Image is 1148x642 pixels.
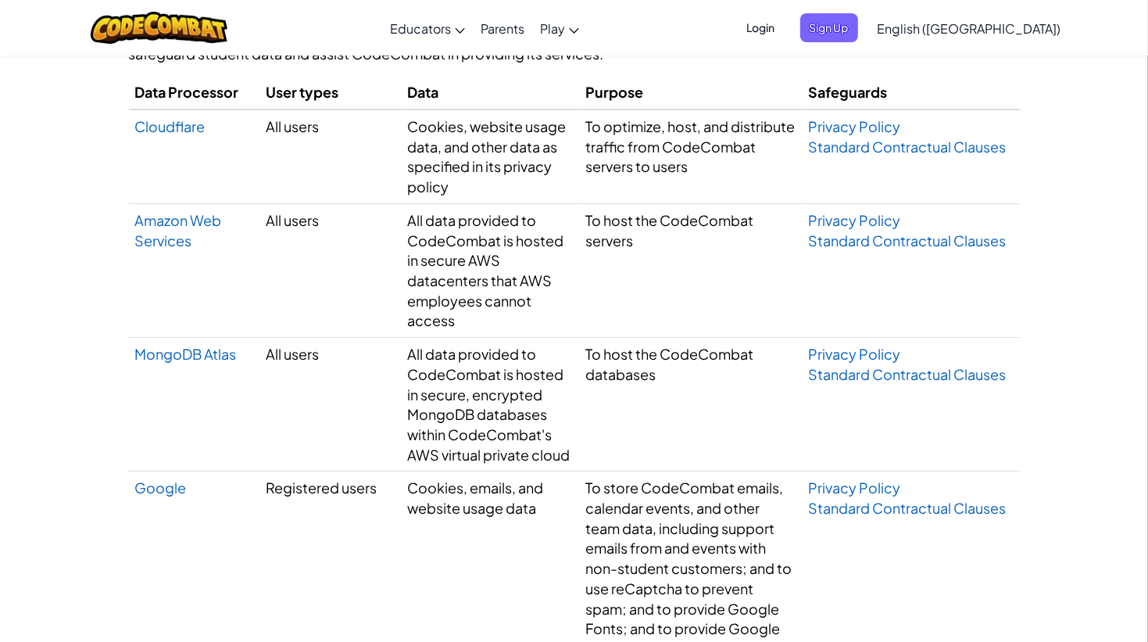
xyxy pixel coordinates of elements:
[259,109,401,203] td: All users
[579,338,802,472] td: To host the CodeCombat databases
[738,13,785,42] button: Login
[802,76,1020,109] th: Safeguards
[91,12,227,44] img: CodeCombat logo
[401,109,579,203] td: Cookies, website usage data, and other data as specified in its privacy policy
[382,7,473,49] a: Educators
[808,345,900,363] a: Privacy Policy
[579,203,802,337] td: To host the CodeCombat servers
[259,76,401,109] th: User types
[808,231,1006,249] a: Standard Contractual Clauses
[878,20,1061,37] span: English ([GEOGRAPHIC_DATA])
[579,76,802,109] th: Purpose
[800,13,858,42] button: Sign Up
[540,20,565,37] span: Play
[135,345,237,363] a: MongoDB Atlas
[135,117,206,135] a: Cloudflare
[808,117,900,135] a: Privacy Policy
[532,7,587,49] a: Play
[259,203,401,337] td: All users
[401,76,579,109] th: Data
[390,20,451,37] span: Educators
[129,76,259,109] th: Data Processor
[808,479,900,497] a: Privacy Policy
[135,211,222,249] a: Amazon Web Services
[473,7,532,49] a: Parents
[259,338,401,472] td: All users
[401,338,579,472] td: All data provided to CodeCombat is hosted in secure, encrypted MongoDB databases within CodeComba...
[808,499,1006,517] a: Standard Contractual Clauses
[808,365,1006,383] a: Standard Contractual Clauses
[135,479,187,497] a: Google
[401,203,579,337] td: All data provided to CodeCombat is hosted in secure AWS datacenters that AWS employees cannot access
[579,109,802,203] td: To optimize, host, and distribute traffic from CodeCombat servers to users
[808,211,900,229] a: Privacy Policy
[870,7,1069,49] a: English ([GEOGRAPHIC_DATA])
[808,138,1006,156] a: Standard Contractual Clauses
